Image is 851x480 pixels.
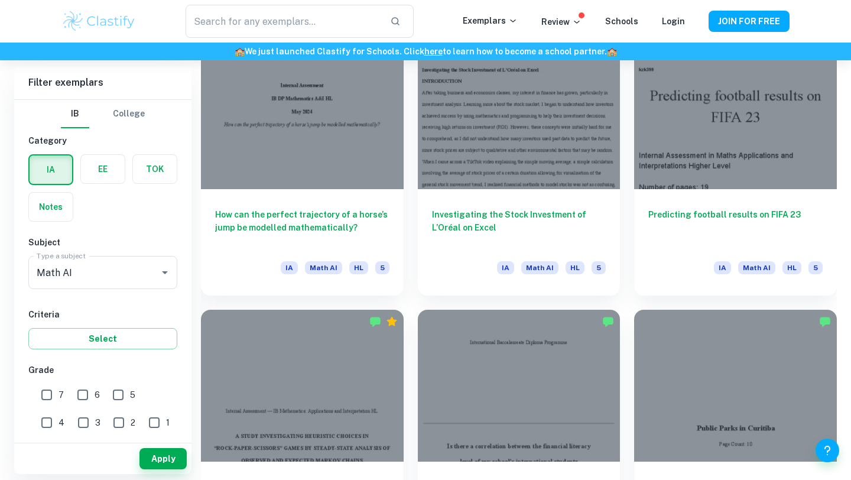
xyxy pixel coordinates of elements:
img: Marked [369,316,381,327]
span: 4 [59,416,64,429]
h6: Category [28,134,177,147]
p: Review [541,15,582,28]
a: Predicting football results on FIFA 23IAMath AIHL5 [634,37,837,296]
button: TOK [133,155,177,183]
button: Open [157,264,173,281]
h6: Criteria [28,308,177,321]
button: EE [81,155,125,183]
span: Math AI [521,261,558,274]
span: HL [782,261,801,274]
h6: Predicting football results on FIFA 23 [648,208,823,247]
a: Schools [605,17,638,26]
h6: Grade [28,364,177,377]
span: 1 [166,416,170,429]
span: 5 [130,388,135,401]
span: Math AI [305,261,342,274]
span: 6 [95,388,100,401]
h6: Investigating the Stock Investment of L’Oréal on Excel [432,208,606,247]
button: Apply [139,448,187,469]
span: 7 [59,388,64,401]
label: Type a subject [37,251,86,261]
span: IA [714,261,731,274]
div: Filter type choice [61,100,145,128]
span: HL [566,261,584,274]
span: 5 [592,261,606,274]
span: IA [281,261,298,274]
button: Help and Feedback [816,439,839,462]
button: IA [30,155,72,184]
input: Search for any exemplars... [186,5,381,38]
span: 3 [95,416,100,429]
h6: Subject [28,236,177,249]
span: Math AI [738,261,775,274]
button: JOIN FOR FREE [709,11,790,32]
span: 5 [808,261,823,274]
a: Investigating the Stock Investment of L’Oréal on ExcelIAMath AIHL5 [418,37,621,296]
span: 5 [375,261,389,274]
span: IA [497,261,514,274]
button: IB [61,100,89,128]
button: Notes [29,193,73,221]
p: Exemplars [463,14,518,27]
img: Clastify logo [61,9,137,33]
div: Premium [386,316,398,327]
h6: Filter exemplars [14,66,191,99]
h6: We just launched Clastify for Schools. Click to learn how to become a school partner. [2,45,849,58]
span: HL [349,261,368,274]
span: 🏫 [607,47,617,56]
button: Select [28,328,177,349]
h6: How can the perfect trajectory of a horse’s jump be modelled mathematically? [215,208,389,247]
a: How can the perfect trajectory of a horse’s jump be modelled mathematically?IAMath AIHL5 [201,37,404,296]
span: 2 [131,416,135,429]
img: Marked [602,316,614,327]
button: College [113,100,145,128]
a: here [424,47,443,56]
img: Marked [819,316,831,327]
span: 🏫 [235,47,245,56]
a: Login [662,17,685,26]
